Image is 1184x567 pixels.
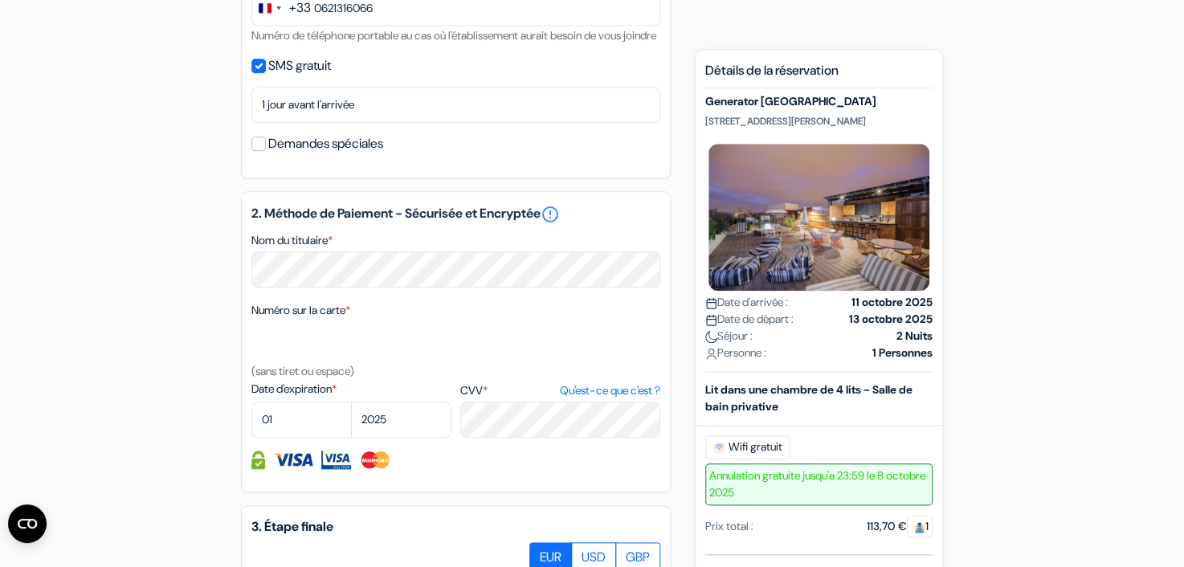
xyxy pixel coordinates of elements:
[705,311,794,328] span: Date de départ :
[705,294,788,311] span: Date d'arrivée :
[251,364,354,378] small: (sans tiret ou espace)
[712,441,725,454] img: free_wifi.svg
[705,345,766,361] span: Personne :
[913,521,925,533] img: guest.svg
[705,96,933,109] h5: Generator [GEOGRAPHIC_DATA]
[251,381,451,398] label: Date d'expiration
[251,28,656,43] small: Numéro de téléphone portable au cas où l'établissement aurait besoin de vous joindre
[8,504,47,543] button: Ouvrir le widget CMP
[705,331,717,343] img: moon.svg
[251,205,660,224] h5: 2. Méthode de Paiement - Sécurisée et Encryptée
[849,311,933,328] strong: 13 octobre 2025
[273,451,313,469] img: Visa
[705,297,717,309] img: calendar.svg
[321,451,350,469] img: Visa Electron
[251,302,350,319] label: Numéro sur la carte
[705,63,933,88] h5: Détails de la réservation
[896,328,933,345] strong: 2 Nuits
[705,518,753,535] div: Prix total :
[541,205,560,224] a: error_outline
[251,232,333,249] label: Nom du titulaire
[460,382,660,399] label: CVV
[705,314,717,326] img: calendar.svg
[268,133,383,155] label: Demandes spéciales
[907,515,933,537] span: 1
[268,55,331,77] label: SMS gratuit
[705,348,717,360] img: user_icon.svg
[705,382,912,414] b: Lit dans une chambre de 4 lits - Salle de bain privative
[872,345,933,361] strong: 1 Personnes
[359,451,392,469] img: Master Card
[560,382,660,399] a: Qu'est-ce que c'est ?
[251,519,660,534] h5: 3. Étape finale
[705,328,753,345] span: Séjour :
[251,451,265,469] img: Information de carte de crédit entièrement encryptée et sécurisée
[851,294,933,311] strong: 11 octobre 2025
[705,435,790,459] span: Wifi gratuit
[867,518,933,535] div: 113,70 €
[705,115,933,128] p: [STREET_ADDRESS][PERSON_NAME]
[705,463,933,505] span: Annulation gratuite jusqu'a 23:59 le 8 octobre 2025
